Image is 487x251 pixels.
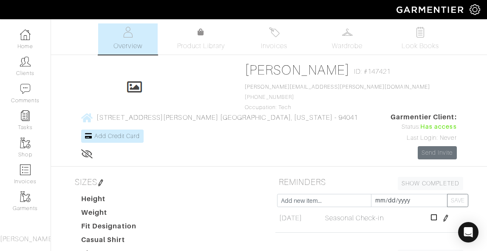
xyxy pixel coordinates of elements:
[75,208,156,221] dt: Weight
[98,23,158,55] a: Overview
[171,27,231,51] a: Product Library
[458,222,479,242] div: Open Intercom Messenger
[245,84,430,90] a: [PERSON_NAME][EMAIL_ADDRESS][PERSON_NAME][DOMAIN_NAME]
[332,41,362,51] span: Wardrobe
[75,235,156,248] dt: Casual Shirt
[442,215,449,222] img: pen-cf24a1663064a2ec1b9c1bd2387e9de7a2fa800b781884d57f21acf72779bad2.png
[470,4,480,15] img: gear-icon-white-bd11855cb880d31180b6d7d6211b90ccbf57a29d726f0c71d8c61bd08dd39cc2.png
[20,138,31,148] img: garments-icon-b7da505a4dc4fd61783c78ac3ca0ef83fa9d6f193b1c9dc38574b1d14d53ca28.png
[94,133,140,139] span: Add Credit Card
[275,173,467,190] h5: REMINDERS
[20,164,31,175] img: orders-icon-0abe47150d42831381b5fb84f609e132dff9fe21cb692f30cb5eec754e2cba89.png
[245,84,430,110] span: [PHONE_NUMBER] Occupation: Tech
[342,27,353,38] img: wardrobe-487a4870c1b7c33e795ec22d11cfc2ed9d08956e64fb3008fe2437562e282088.svg
[81,112,357,123] a: [STREET_ADDRESS][PERSON_NAME] [GEOGRAPHIC_DATA], [US_STATE] - 94041
[113,41,142,51] span: Overview
[392,2,470,17] img: garmentier-logo-header-white-b43fb05a5012e4ada735d5af1a66efaba907eab6374d6393d1fbf88cb4ef424d.png
[71,173,263,190] h5: SIZES
[20,56,31,67] img: clients-icon-6bae9207a08558b7cb47a8932f037763ab4055f8c8b6bfacd5dc20c3e0201464.png
[20,84,31,94] img: comment-icon-a0a6a9ef722e966f86d9cbdc48e553b5cf19dbc54f86b18d962a5391bc8f6eb6.png
[20,191,31,202] img: garments-icon-b7da505a4dc4fd61783c78ac3ca0ef83fa9d6f193b1c9dc38574b1d14d53ca28.png
[415,27,426,38] img: todo-9ac3debb85659649dc8f770b8b6100bb5dab4b48dedcbae339e5042a72dfd3cc.svg
[402,41,439,51] span: Look Books
[261,41,287,51] span: Invoices
[97,179,104,186] img: pen-cf24a1663064a2ec1b9c1bd2387e9de7a2fa800b781884d57f21acf72779bad2.png
[391,112,457,122] span: Garmentier Client:
[317,23,377,55] a: Wardrobe
[418,146,457,159] a: Send Invite
[245,62,350,78] a: [PERSON_NAME]
[81,130,144,143] a: Add Credit Card
[398,177,463,190] a: SHOW COMPLETED
[123,27,133,38] img: basicinfo-40fd8af6dae0f16599ec9e87c0ef1c0a1fdea2edbe929e3d69a839185d80c458.svg
[447,194,468,207] button: SAVE
[391,133,457,143] div: Last Login: Never
[20,29,31,40] img: dashboard-icon-dbcd8f5a0b271acd01030246c82b418ddd0df26cd7fceb0bd07c9910d44c42f6.png
[325,213,384,223] span: Seasonal Check-in
[244,23,304,55] a: Invoices
[177,41,225,51] span: Product Library
[279,213,302,223] span: [DATE]
[277,194,371,207] input: Add new item...
[75,194,156,208] dt: Height
[420,122,457,132] span: Has access
[391,122,457,132] div: Status:
[20,110,31,121] img: reminder-icon-8004d30b9f0a5d33ae49ab947aed9ed385cf756f9e5892f1edd6e32f2345188e.png
[269,27,280,38] img: orders-27d20c2124de7fd6de4e0e44c1d41de31381a507db9b33961299e4e07d508b8c.svg
[96,114,357,121] span: [STREET_ADDRESS][PERSON_NAME] [GEOGRAPHIC_DATA], [US_STATE] - 94041
[391,23,450,55] a: Look Books
[75,221,156,235] dt: Fit Designation
[354,66,391,77] span: ID: #147421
